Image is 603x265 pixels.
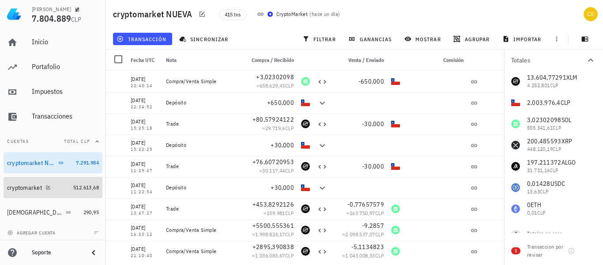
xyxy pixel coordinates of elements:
[262,125,294,131] span: ≈
[83,209,99,215] span: 290,95
[515,247,517,254] span: 1
[265,125,285,131] span: 29.719,6
[301,183,310,192] div: CLP-icon
[347,210,384,216] span: ≈
[32,12,71,24] span: 7.804.889
[301,77,310,86] div: SOL-icon
[264,210,294,216] span: ≈
[351,243,384,251] span: -5,1134823
[301,162,310,171] div: XLM-icon
[131,245,159,253] div: [DATE]
[131,181,159,190] div: [DATE]
[301,247,310,256] div: XLM-icon
[127,50,162,71] div: Fecha UTC
[118,35,166,42] span: transacción
[131,253,159,258] div: 21:10:40
[162,50,241,71] div: Nota
[375,252,384,259] span: CLP
[76,159,99,166] span: 7.291.984
[255,252,285,259] span: 1.036.083,67
[304,35,336,42] span: filtrar
[166,142,237,149] div: Depósito
[4,57,102,78] a: Portafolio
[511,57,585,63] div: Totales
[7,7,21,21] img: LedgiFi
[362,162,384,170] span: -30.000
[166,184,237,191] div: Depósito
[32,249,81,256] div: Soporte
[4,106,102,127] a: Transacciones
[241,50,298,71] div: Compra / Recibido
[113,7,196,21] h1: cryptomarket NUEVA
[131,117,159,126] div: [DATE]
[301,204,310,213] div: XLM-icon
[166,248,237,255] div: Compra/Venta Simple
[345,33,397,45] button: ganancias
[131,147,159,152] div: 15:22:25
[403,50,467,71] div: Comisión
[358,77,384,85] span: -650.000
[375,231,384,238] span: CLP
[131,96,159,105] div: [DATE]
[527,230,578,238] div: Totales en cero
[166,78,237,85] div: Compra/Venta Simple
[350,35,392,42] span: ganancias
[131,190,159,194] div: 11:22:54
[32,62,99,71] div: Portafolio
[7,159,57,167] div: cryptomarket NUEVA
[285,210,294,216] span: CLP
[131,84,159,88] div: 22:40:14
[312,11,338,17] span: hace un día
[271,184,294,192] span: +30.000
[527,243,564,259] div: Transaccion por revisar
[73,184,99,191] span: 512.613,68
[131,223,159,232] div: [DATE]
[455,35,490,42] span: agrupar
[362,222,384,230] span: -9,2857
[301,141,310,150] div: CLP-icon
[131,232,159,237] div: 16:23:12
[259,167,294,174] span: ≈
[131,202,159,211] div: [DATE]
[285,125,294,131] span: CLP
[301,98,310,107] div: CLP-icon
[252,231,294,238] span: ≈
[252,252,294,259] span: ≈
[406,35,441,42] span: mostrar
[181,35,228,42] span: sincronizar
[253,222,294,230] span: +5500,555361
[7,184,42,192] div: cryptomarket
[262,167,285,174] span: 30.117,44
[4,177,102,198] a: cryptomarket 512.613,68
[256,73,294,81] span: +3,02302098
[166,205,237,212] div: Trade
[4,32,102,53] a: Inicio
[391,77,400,86] div: CLP-icon
[71,15,81,23] span: CLP
[166,227,237,234] div: Compra/Venta Simple
[131,169,159,173] div: 11:29:47
[131,126,159,131] div: 15:25:18
[345,252,375,259] span: 1.043.008,33
[504,50,603,71] button: Totales
[391,119,400,128] div: CLP-icon
[225,10,241,19] span: 415 txs
[166,163,237,170] div: Trade
[131,211,159,215] div: 13:47:27
[299,33,341,45] button: filtrar
[131,160,159,169] div: [DATE]
[498,33,547,45] button: importar
[285,231,294,238] span: CLP
[401,33,446,45] button: mostrar
[584,7,598,21] div: avatar
[268,12,273,17] img: CryptoMKT
[347,200,384,208] span: -0,77657579
[450,33,495,45] button: agrupar
[176,33,234,45] button: sincronizar
[113,33,172,45] button: transacción
[253,115,294,123] span: +80,57924122
[391,204,400,213] div: SOL-icon
[271,141,294,149] span: +30.000
[131,138,159,147] div: [DATE]
[5,228,60,237] button: agregar cuenta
